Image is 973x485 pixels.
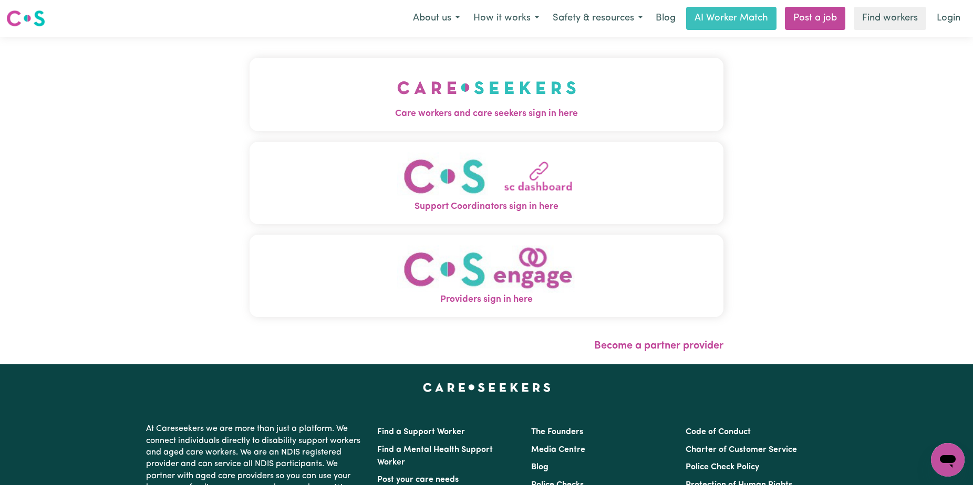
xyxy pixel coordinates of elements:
[377,446,493,467] a: Find a Mental Health Support Worker
[594,341,723,351] a: Become a partner provider
[686,446,797,454] a: Charter of Customer Service
[931,443,965,477] iframe: Button to launch messaging window
[423,383,551,392] a: Careseekers home page
[250,293,723,307] span: Providers sign in here
[250,107,723,121] span: Care workers and care seekers sign in here
[406,7,467,29] button: About us
[531,446,585,454] a: Media Centre
[250,58,723,131] button: Care workers and care seekers sign in here
[686,463,759,471] a: Police Check Policy
[250,142,723,224] button: Support Coordinators sign in here
[686,7,777,30] a: AI Worker Match
[649,7,682,30] a: Blog
[531,463,548,471] a: Blog
[785,7,845,30] a: Post a job
[546,7,649,29] button: Safety & resources
[250,200,723,214] span: Support Coordinators sign in here
[6,9,45,28] img: Careseekers logo
[467,7,546,29] button: How it works
[377,476,459,484] a: Post your care needs
[531,428,583,436] a: The Founders
[377,428,465,436] a: Find a Support Worker
[930,7,967,30] a: Login
[854,7,926,30] a: Find workers
[250,235,723,317] button: Providers sign in here
[6,6,45,30] a: Careseekers logo
[686,428,751,436] a: Code of Conduct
